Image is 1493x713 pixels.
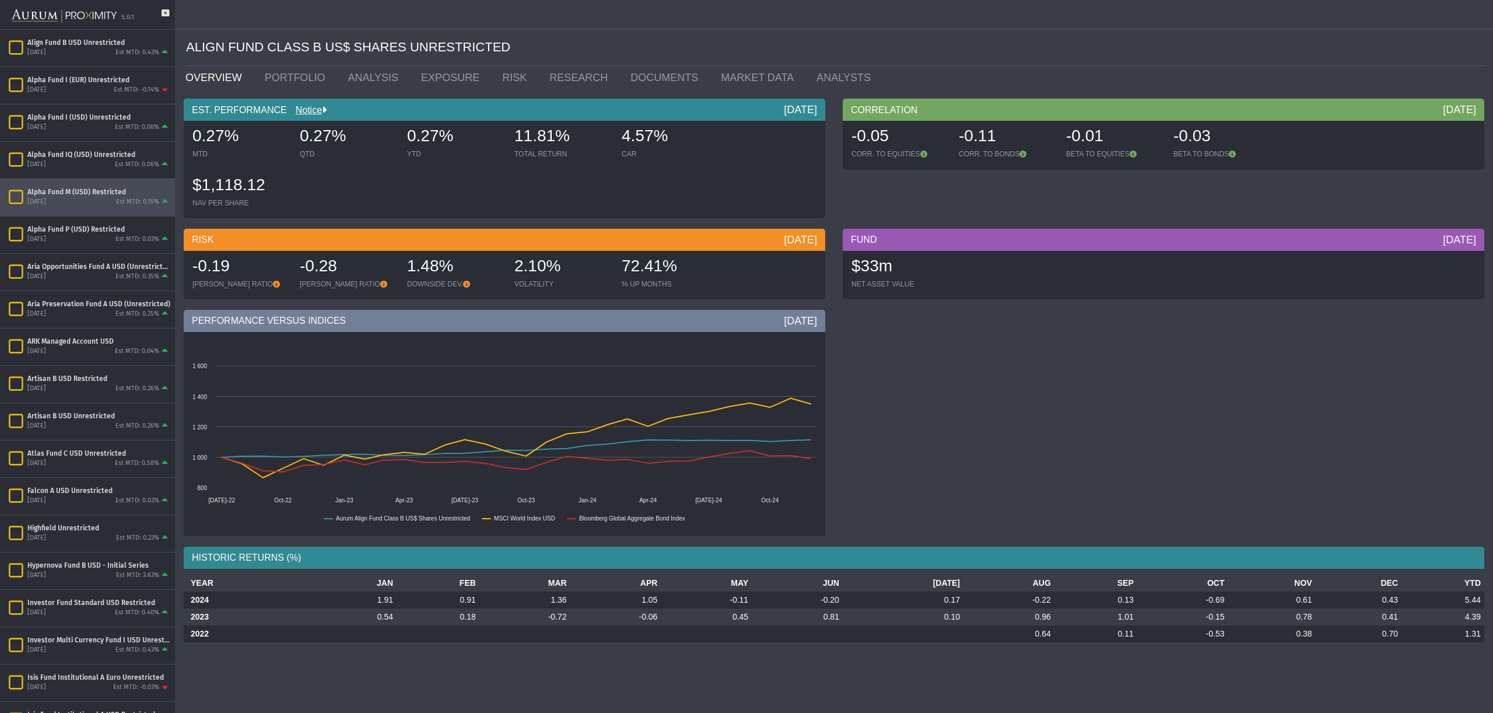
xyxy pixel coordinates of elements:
div: [DATE] [27,609,46,617]
span: -0.05 [851,127,889,145]
td: 0.96 [963,609,1054,625]
div: 11.81% [514,125,610,149]
div: [DATE] [784,103,817,117]
div: -0.11 [959,125,1054,149]
td: 1.01 [1054,609,1137,625]
div: ALIGN FUND CLASS B US$ SHARES UNRESTRICTED [186,29,1484,66]
div: RISK [184,229,825,251]
div: [DATE] [27,48,46,57]
th: SEP [1054,575,1137,592]
div: Atlas Fund C USD Unrestricted [27,449,170,458]
div: ARK Managed Account USD [27,337,170,346]
div: [DATE] [27,272,46,281]
div: BETA TO EQUITIES [1066,149,1162,159]
td: 1.36 [479,592,570,609]
div: Hypernova Fund B USD - Initial Series [27,561,170,570]
img: Aurum-Proximity%20white.svg [12,3,117,29]
td: 0.91 [397,592,479,609]
div: [DATE] [784,233,817,247]
div: [DATE] [1443,103,1476,117]
div: Alpha Fund M (USD) Restricted [27,187,170,197]
th: YTD [1401,575,1484,592]
div: Notice [287,104,327,117]
span: 0.27% [192,127,239,145]
a: EXPOSURE [412,66,493,89]
td: 5.44 [1401,592,1484,609]
text: Aurum Align Fund Class B US$ Shares Unrestricted [336,515,470,522]
span: 0.27% [300,127,346,145]
div: HISTORIC RETURNS (%) [184,547,1484,569]
td: 0.18 [397,609,479,625]
div: Est MTD: 0.23% [116,534,159,543]
div: Est MTD: 0.15% [116,198,159,207]
div: [DATE] [27,385,46,393]
a: PORTFOLIO [256,66,339,89]
div: Alpha Fund I (USD) Unrestricted [27,113,170,122]
div: [PERSON_NAME] RATIO [192,279,288,289]
div: -0.01 [1066,125,1162,149]
td: -0.72 [479,609,570,625]
a: MARKET DATA [712,66,808,89]
div: 72.41% [622,255,717,279]
div: Aria Preservation Fund A USD (Unrestricted) [27,299,170,309]
td: 0.64 [963,625,1054,642]
div: -0.19 [192,255,288,279]
td: 1.31 [1401,625,1484,642]
a: ANALYSTS [808,66,885,89]
div: Est MTD: 0.58% [115,459,159,468]
div: [DATE] [27,497,46,505]
div: [DATE] [27,198,46,207]
td: 0.78 [1228,609,1315,625]
text: MSCI World Index USD [494,515,555,522]
div: CORRELATION [843,99,1484,121]
div: Est MTD: 0.04% [115,347,159,356]
div: [DATE] [27,571,46,580]
td: -0.22 [963,592,1054,609]
div: Highfield Unrestricted [27,523,170,533]
div: $1,118.12 [192,174,288,198]
td: 0.61 [1228,592,1315,609]
a: DOCUMENTS [622,66,712,89]
td: -0.20 [752,592,843,609]
text: Jan-23 [335,497,353,504]
div: DOWNSIDE DEV. [407,279,503,289]
div: [DATE] [27,310,46,319]
th: NOV [1228,575,1315,592]
text: Bloomberg Global Aggregate Bond Index [579,515,685,522]
div: CAR [622,149,717,159]
td: -0.53 [1137,625,1228,642]
div: % UP MONTHS [622,279,717,289]
div: 0.27% [407,125,503,149]
div: YTD [407,149,503,159]
div: [DATE] [27,534,46,543]
th: 2022 [184,625,314,642]
th: OCT [1137,575,1228,592]
td: -0.11 [661,592,752,609]
div: Falcon A USD Unrestricted [27,486,170,495]
div: Est MTD: 0.03% [115,235,159,244]
td: 0.41 [1316,609,1401,625]
div: [DATE] [1443,233,1476,247]
div: 4.57% [622,125,717,149]
td: 0.17 [843,592,963,609]
th: YEAR [184,575,314,592]
text: [DATE]-22 [208,497,235,504]
th: MAY [661,575,752,592]
text: [DATE]-23 [451,497,478,504]
td: -0.69 [1137,592,1228,609]
div: MTD [192,149,288,159]
div: Est MTD: 3.63% [116,571,159,580]
div: FUND [843,229,1484,251]
div: [DATE] [27,422,46,431]
a: RISK [493,66,541,89]
td: 0.70 [1316,625,1401,642]
div: [DATE] [27,683,46,692]
div: Est MTD: 0.35% [115,272,159,281]
div: $33m [851,255,947,279]
div: Alpha Fund IQ (USD) Unrestricted [27,150,170,159]
td: 1.91 [314,592,397,609]
div: PERFORMANCE VERSUS INDICES [184,310,825,332]
td: 0.38 [1228,625,1315,642]
div: [DATE] [27,459,46,468]
div: CORR. TO EQUITIES [851,149,947,159]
